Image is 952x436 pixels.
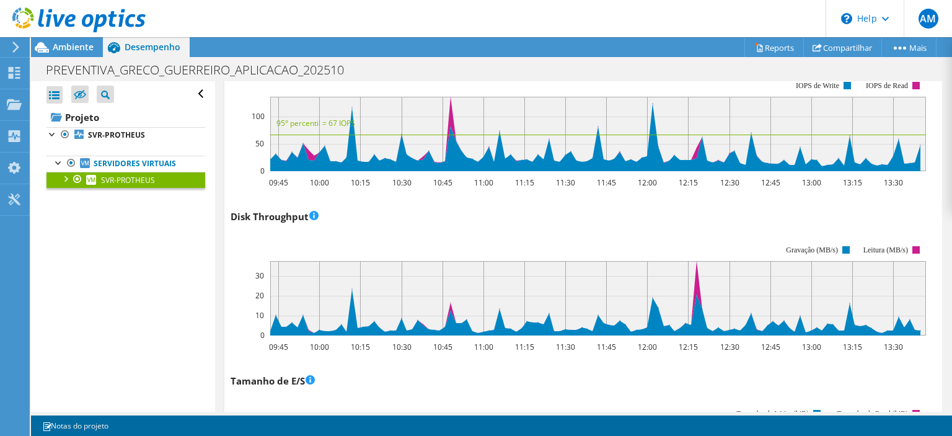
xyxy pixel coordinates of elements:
[761,177,780,188] text: 12:45
[556,177,575,188] text: 11:30
[255,310,264,321] text: 10
[310,342,329,352] text: 10:00
[638,342,657,352] text: 12:00
[101,175,155,185] span: SVR-PROTHEUS
[720,177,739,188] text: 12:30
[231,374,315,388] h3: Tamanho de E/S
[841,13,852,24] svg: \n
[744,38,804,57] a: Reports
[310,177,329,188] text: 10:00
[638,177,657,188] text: 12:00
[796,81,839,90] text: IOPS de Write
[679,177,698,188] text: 12:15
[881,38,937,57] a: Mais
[803,38,882,57] a: Compartilhar
[843,342,862,352] text: 13:15
[53,41,94,53] span: Ambiente
[125,41,180,53] span: Desempenho
[231,210,319,223] h3: Disk Throughput
[351,342,370,352] text: 10:15
[515,177,534,188] text: 11:15
[255,290,264,301] text: 20
[515,342,534,352] text: 11:15
[46,107,205,127] a: Projeto
[679,342,698,352] text: 12:15
[474,342,493,352] text: 11:00
[433,177,452,188] text: 10:45
[802,342,821,352] text: 13:00
[260,330,265,340] text: 0
[276,118,355,128] text: 95° percentil = 67 IOPS
[392,342,412,352] text: 10:30
[761,342,780,352] text: 12:45
[720,342,739,352] text: 12:30
[88,130,145,140] b: SVR-PROTHEUS
[884,342,903,352] text: 13:30
[40,63,363,77] h1: PREVENTIVA_GRECO_GUERREIRO_APLICACAO_202510
[260,166,265,176] text: 0
[392,177,412,188] text: 10:30
[787,246,839,254] text: Gravação (MB/s)
[866,81,908,90] text: IOPS de Read
[433,342,452,352] text: 10:45
[863,246,908,254] text: Leitura (MB/s)
[802,177,821,188] text: 13:00
[837,409,908,418] text: Tamanho de Read (kiB)
[46,172,205,188] a: SVR-PROTHEUS
[351,177,370,188] text: 10:15
[269,342,288,352] text: 09:45
[843,177,862,188] text: 13:15
[33,418,117,434] a: Notas do projeto
[474,177,493,188] text: 11:00
[597,177,616,188] text: 11:45
[252,111,265,122] text: 100
[255,270,264,281] text: 30
[46,156,205,172] a: Servidores virtuais
[736,409,809,418] text: Tamanho de Write (kiB)
[269,177,288,188] text: 09:45
[46,127,205,143] a: SVR-PROTHEUS
[884,177,903,188] text: 13:30
[597,342,616,352] text: 11:45
[919,9,938,29] span: AM
[255,138,264,149] text: 50
[556,342,575,352] text: 11:30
